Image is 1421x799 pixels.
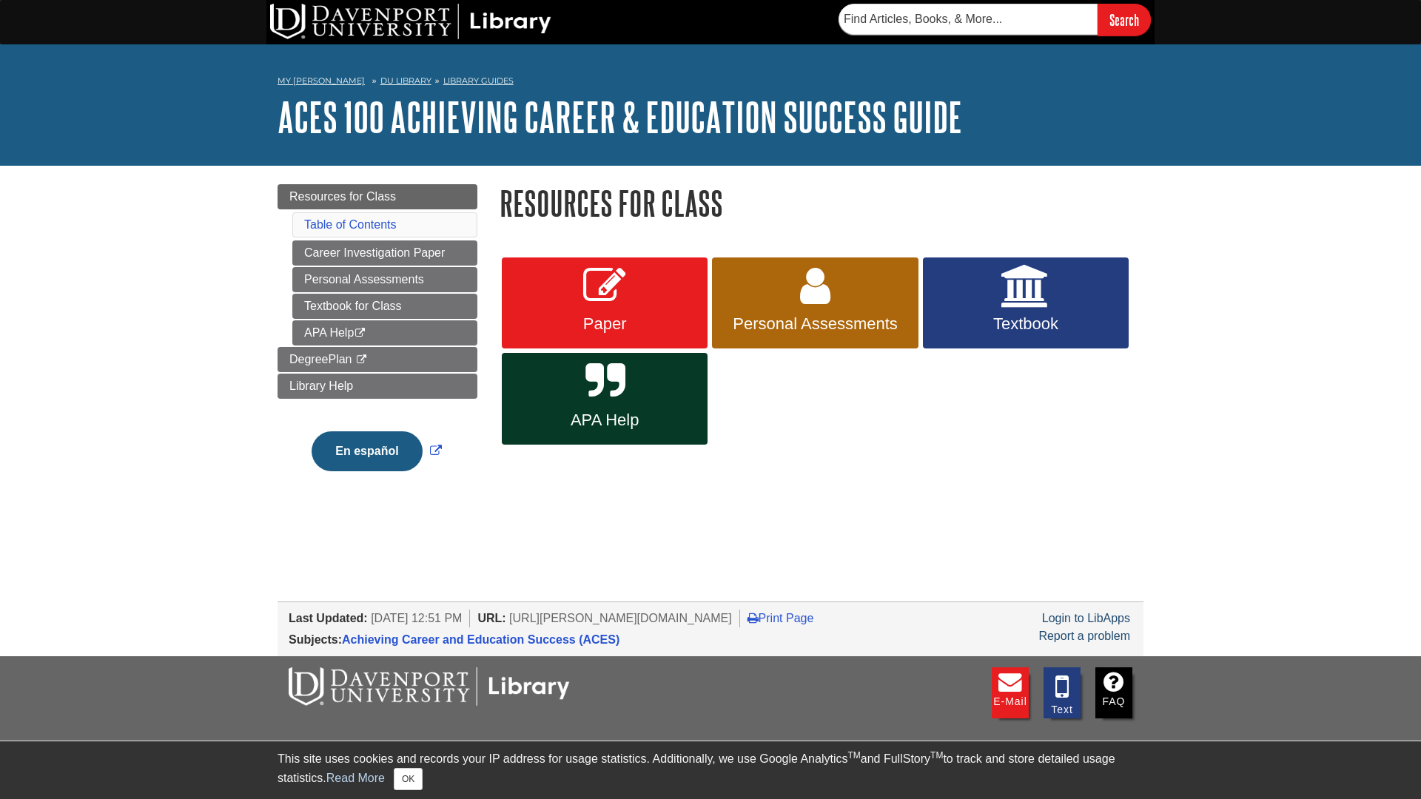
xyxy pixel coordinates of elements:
[278,347,477,372] a: DegreePlan
[502,257,708,349] a: Paper
[371,612,462,624] span: [DATE] 12:51 PM
[839,4,1098,35] input: Find Articles, Books, & More...
[270,4,551,39] img: DU Library
[923,257,1129,349] a: Textbook
[304,218,397,231] a: Table of Contents
[502,353,708,445] a: APA Help
[1042,612,1130,624] a: Login to LibApps
[326,772,385,784] a: Read More
[513,314,696,334] span: Paper
[278,184,477,496] div: Guide Page Menu
[292,294,477,319] a: Textbook for Class
[839,4,1151,36] form: Searches DU Library's articles, books, and more
[289,353,352,365] span: DegreePlan
[443,75,514,86] a: Library Guides
[278,184,477,209] a: Resources for Class
[278,75,365,87] a: My [PERSON_NAME]
[278,374,477,399] a: Library Help
[477,612,505,624] span: URL:
[278,71,1143,95] nav: breadcrumb
[1098,4,1151,36] input: Search
[930,750,943,761] sup: TM
[847,750,860,761] sup: TM
[289,380,353,392] span: Library Help
[723,314,907,334] span: Personal Assessments
[342,633,619,646] a: Achieving Career and Education Success (ACES)
[1095,667,1132,718] a: FAQ
[289,612,368,624] span: Last Updated:
[292,267,477,292] a: Personal Assessments
[394,768,423,790] button: Close
[292,320,477,345] a: APA Help
[748,612,814,624] a: Print Page
[934,314,1118,334] span: Textbook
[1044,667,1081,718] a: Text
[289,190,396,203] span: Resources for Class
[712,257,918,349] a: Personal Assessments
[278,750,1143,790] div: This site uses cookies and records your IP address for usage statistics. Additionally, we use Goo...
[292,240,477,266] a: Career Investigation Paper
[289,667,570,706] img: DU Libraries
[312,431,422,471] button: En español
[500,184,1143,222] h1: Resources for Class
[748,612,759,624] i: Print Page
[1038,630,1130,642] a: Report a problem
[513,411,696,430] span: APA Help
[992,667,1029,718] a: E-mail
[380,75,431,86] a: DU Library
[289,633,342,646] span: Subjects:
[509,612,732,624] span: [URL][PERSON_NAME][DOMAIN_NAME]
[278,94,962,140] a: ACES 100 Achieving Career & Education Success Guide
[308,445,445,457] a: Link opens in new window
[354,328,366,338] i: This link opens in a new window
[355,355,368,365] i: This link opens in a new window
